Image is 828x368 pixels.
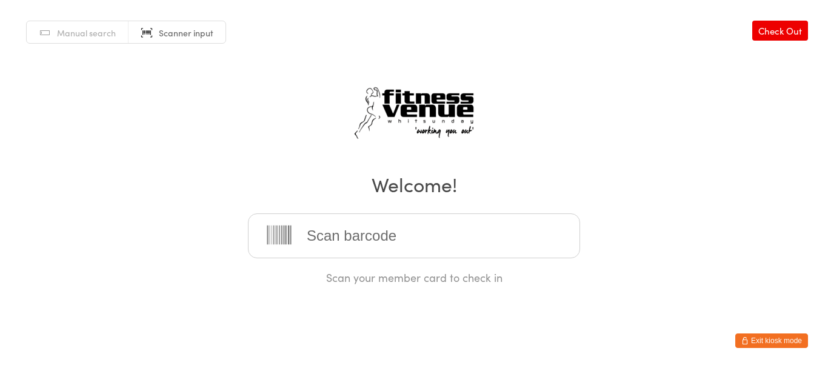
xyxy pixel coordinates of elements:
input: Scan barcode [248,213,580,258]
img: Fitness Venue Whitsunday [338,73,490,153]
span: Manual search [57,27,116,39]
h2: Welcome! [12,170,816,198]
a: Check Out [752,21,808,41]
span: Scanner input [159,27,213,39]
div: Scan your member card to check in [248,270,580,285]
button: Exit kiosk mode [735,333,808,348]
